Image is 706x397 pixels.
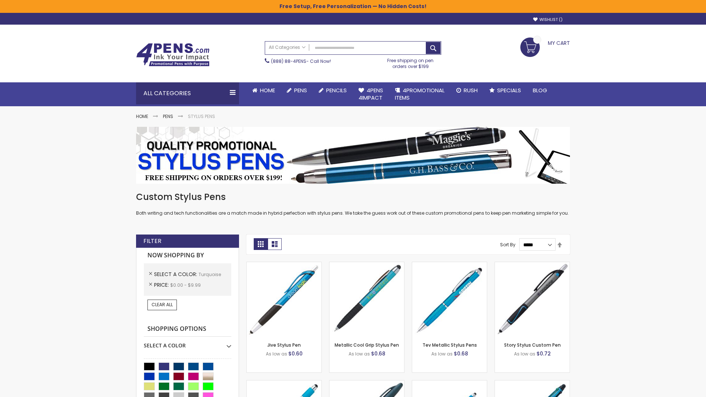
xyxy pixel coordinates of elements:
[271,58,331,64] span: - Call Now!
[266,351,287,357] span: As low as
[144,321,231,337] strong: Shopping Options
[504,342,561,348] a: Story Stylus Custom Pen
[329,380,404,386] a: Twist Highlighter-Pen Stylus Combo-Turquoise
[500,242,516,248] label: Sort By
[247,262,321,337] img: Jive Stylus Pen-Turquoise
[136,82,239,104] div: All Categories
[254,238,268,250] strong: Grid
[271,58,306,64] a: (888) 88-4PENS
[371,350,385,357] span: $0.68
[154,281,170,289] span: Price
[326,86,347,94] span: Pencils
[422,342,477,348] a: Tev Metallic Stylus Pens
[136,43,210,67] img: 4Pens Custom Pens and Promotional Products
[359,86,383,101] span: 4Pens 4impact
[431,351,453,357] span: As low as
[495,380,570,386] a: Orbitor 4 Color Assorted Ink Metallic Stylus Pens-Turquoise
[380,55,442,69] div: Free shipping on pen orders over $199
[349,351,370,357] span: As low as
[497,86,521,94] span: Specials
[147,300,177,310] a: Clear All
[247,262,321,268] a: Jive Stylus Pen-Turquoise
[246,82,281,99] a: Home
[536,350,551,357] span: $0.72
[412,262,487,268] a: Tev Metallic Stylus Pens-Turquoise
[329,262,404,268] a: Metallic Cool Grip Stylus Pen-Blue - Turquoise
[335,342,399,348] a: Metallic Cool Grip Stylus Pen
[247,380,321,386] a: Pearl Element Stylus Pens-Turquoise
[395,86,445,101] span: 4PROMOTIONAL ITEMS
[533,17,563,22] a: Wishlist
[260,86,275,94] span: Home
[136,191,570,217] div: Both writing and tech functionalities are a match made in hybrid perfection with stylus pens. We ...
[527,82,553,99] a: Blog
[450,82,484,99] a: Rush
[154,271,199,278] span: Select A Color
[412,262,487,337] img: Tev Metallic Stylus Pens-Turquoise
[144,337,231,349] div: Select A Color
[514,351,535,357] span: As low as
[484,82,527,99] a: Specials
[267,342,301,348] a: Jive Stylus Pen
[454,350,468,357] span: $0.68
[269,44,306,50] span: All Categories
[464,86,478,94] span: Rush
[353,82,389,106] a: 4Pens4impact
[188,113,215,119] strong: Stylus Pens
[136,113,148,119] a: Home
[412,380,487,386] a: Cyber Stylus 0.7mm Fine Point Gel Grip Pen-Turquoise
[144,248,231,263] strong: Now Shopping by
[143,237,161,245] strong: Filter
[170,282,201,288] span: $0.00 - $9.99
[495,262,570,268] a: Story Stylus Custom Pen-Turquoise
[163,113,173,119] a: Pens
[281,82,313,99] a: Pens
[151,301,173,308] span: Clear All
[288,350,303,357] span: $0.60
[136,127,570,184] img: Stylus Pens
[389,82,450,106] a: 4PROMOTIONALITEMS
[136,191,570,203] h1: Custom Stylus Pens
[294,86,307,94] span: Pens
[495,262,570,337] img: Story Stylus Custom Pen-Turquoise
[265,42,309,54] a: All Categories
[199,271,221,278] span: Turquoise
[329,262,404,337] img: Metallic Cool Grip Stylus Pen-Blue - Turquoise
[313,82,353,99] a: Pencils
[533,86,547,94] span: Blog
